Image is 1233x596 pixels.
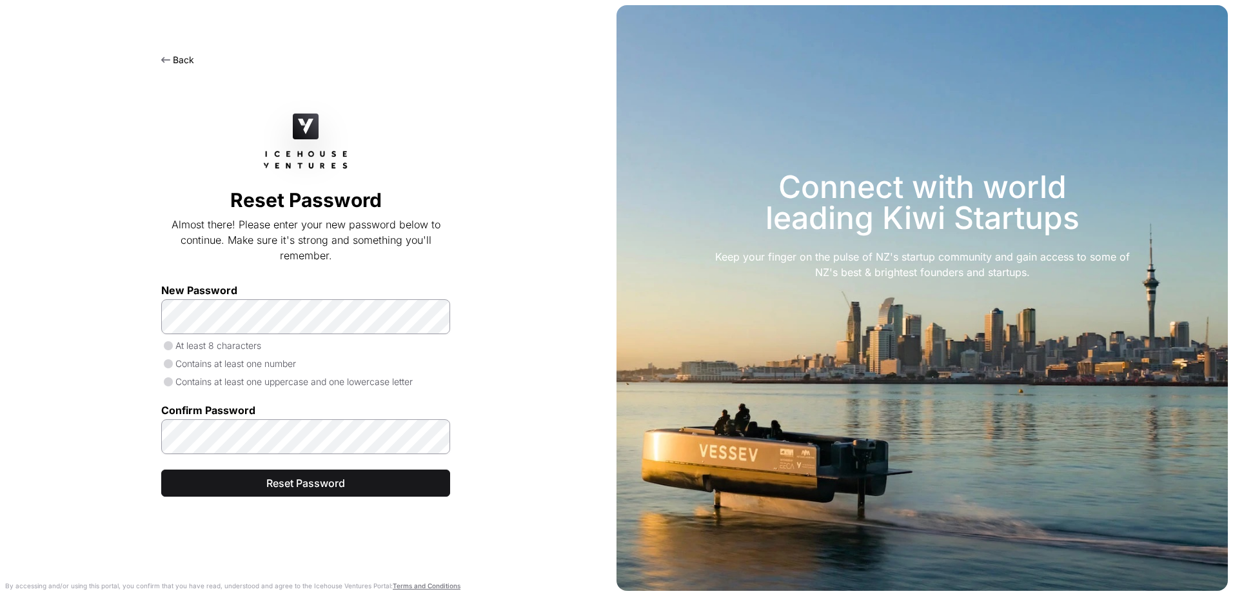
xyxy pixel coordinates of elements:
[161,357,450,370] p: Contains at least one number
[705,249,1139,280] div: Keep your finger on the pulse of NZ's startup community and gain access to some of NZ's best & br...
[161,375,450,388] p: Contains at least one uppercase and one lowercase letter
[161,217,450,263] p: Almost there! Please enter your new password below to continue. Make sure it's strong and somethi...
[161,284,450,297] label: New Password
[261,147,351,173] img: Icehouse Ventures
[161,339,450,352] p: At least 8 characters
[161,470,450,497] button: Reset Password
[5,581,460,591] p: By accessing and/or using this portal, you confirm that you have read, understood and agree to th...
[705,172,1139,233] h3: Connect with world leading Kiwi Startups
[393,582,460,590] a: Terms and Conditions
[161,404,450,417] label: Confirm Password
[293,114,319,139] img: Icehouse Ventures
[161,188,450,212] h2: Reset Password
[161,54,194,65] a: Back
[177,475,434,491] span: Reset Password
